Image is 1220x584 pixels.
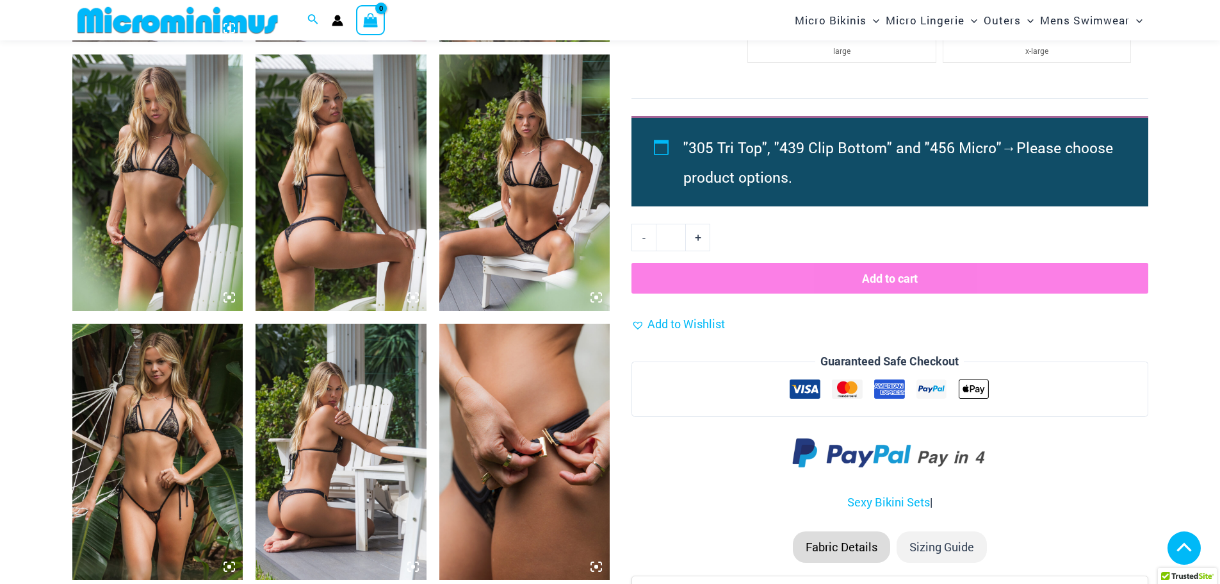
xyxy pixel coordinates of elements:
span: Menu Toggle [866,4,879,37]
a: View Shopping Cart, empty [356,5,386,35]
li: large [747,37,936,63]
span: Add to Wishlist [647,316,725,331]
p: | [631,493,1148,512]
img: Highway Robbery Black Gold 305 Tri Top 439 Clip Bottom [72,54,243,311]
a: Micro BikinisMenu ToggleMenu Toggle [792,4,882,37]
a: Sexy Bikini Sets [847,494,930,510]
a: OutersMenu ToggleMenu Toggle [980,4,1037,37]
a: Add to Wishlist [631,315,725,334]
img: MM SHOP LOGO FLAT [72,6,283,35]
span: Mens Swimwear [1040,4,1130,37]
img: Highway Robbery Black Gold 439 Clip Bottom [439,324,610,580]
span: Outers [984,4,1021,37]
span: Menu Toggle [1130,4,1143,37]
img: Highway Robbery Black Gold 305 Tri Top 439 Clip Bottom [256,54,427,311]
li: → [683,133,1119,192]
a: Search icon link [307,12,319,29]
span: large [833,46,850,56]
img: Highway Robbery Black Gold 305 Tri Top 456 Micro [72,324,243,580]
a: Micro LingerieMenu ToggleMenu Toggle [882,4,980,37]
span: Micro Lingerie [886,4,964,37]
span: "305 Tri Top", "439 Clip Bottom" and "456 Micro" [683,138,1002,157]
input: Product quantity [656,224,686,251]
li: x-large [943,37,1131,63]
span: Menu Toggle [964,4,977,37]
a: - [631,224,656,251]
legend: Guaranteed Safe Checkout [815,352,964,371]
a: Mens SwimwearMenu ToggleMenu Toggle [1037,4,1146,37]
li: Sizing Guide [897,531,987,563]
a: Account icon link [332,15,343,26]
button: Add to cart [631,263,1148,294]
li: Fabric Details [793,531,890,563]
span: Menu Toggle [1021,4,1034,37]
a: + [686,224,710,251]
span: x-large [1025,46,1048,56]
img: Highway Robbery Black Gold 305 Tri Top 439 Clip Bottom [256,324,427,580]
nav: Site Navigation [790,2,1148,38]
span: Micro Bikinis [795,4,866,37]
img: Highway Robbery Black Gold 305 Tri Top 439 Clip Bottom [439,54,610,311]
